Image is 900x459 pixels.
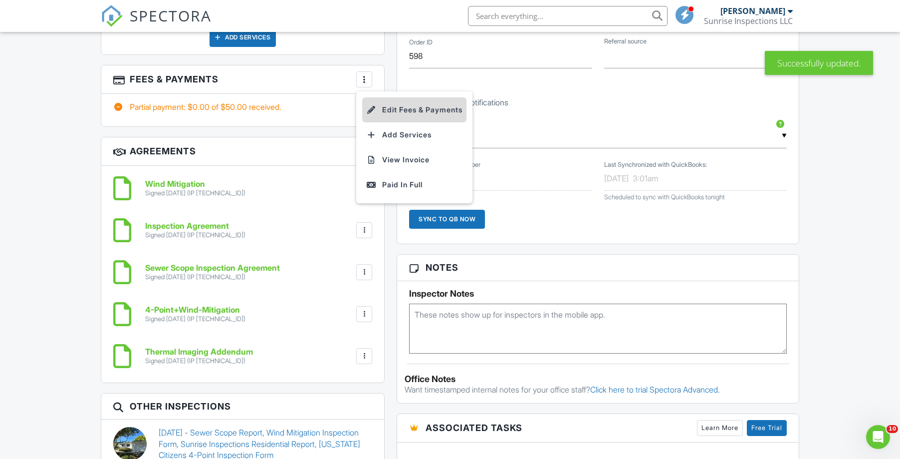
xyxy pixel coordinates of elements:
[145,180,245,197] a: Wind Mitigation Signed [DATE] (IP [TECHNICAL_ID])
[145,306,245,323] a: 4-Point+Wind-Mitigation Signed [DATE] (IP [TECHNICAL_ID])
[604,160,707,169] label: Last Synchronized with QuickBooks:
[145,189,245,197] div: Signed [DATE] (IP [TECHNICAL_ID])
[101,13,212,34] a: SPECTORA
[113,101,372,112] div: Partial payment: $0.00 of $50.00 received.
[405,374,791,384] div: Office Notes
[765,51,873,75] div: Successfully updated.
[145,357,253,365] div: Signed [DATE] (IP [TECHNICAL_ID])
[101,65,384,94] h3: Fees & Payments
[409,210,485,229] div: Sync to QB Now
[145,306,245,315] h6: 4-Point+Wind-Mitigation
[409,38,433,47] label: Order ID
[397,255,799,281] h3: Notes
[101,137,384,166] h3: Agreements
[590,385,720,395] a: Click here to trial Spectora Advanced.
[405,384,791,395] p: Want timestamped internal notes for your office staff?
[145,180,245,189] h6: Wind Mitigation
[145,264,280,281] a: Sewer Scope Inspection Agreement Signed [DATE] (IP [TECHNICAL_ID])
[210,28,276,47] div: Add Services
[866,425,890,449] iframe: Intercom live chat
[101,394,384,420] h3: Other Inspections
[604,193,725,201] span: Scheduled to sync with QuickBooks tonight
[887,425,898,433] span: 10
[604,37,647,46] label: Referral source
[145,264,280,273] h6: Sewer Scope Inspection Agreement
[145,231,245,239] div: Signed [DATE] (IP [TECHNICAL_ID])
[101,5,123,27] img: The Best Home Inspection Software - Spectora
[145,222,245,239] a: Inspection Agreement Signed [DATE] (IP [TECHNICAL_ID])
[426,421,522,435] span: Associated Tasks
[130,5,212,26] span: SPECTORA
[468,6,668,26] input: Search everything...
[145,348,253,357] h6: Thermal Imaging Addendum
[145,273,280,281] div: Signed [DATE] (IP [TECHNICAL_ID])
[145,222,245,231] h6: Inspection Agreement
[145,348,253,365] a: Thermal Imaging Addendum Signed [DATE] (IP [TECHNICAL_ID])
[704,16,793,26] div: Sunrise Inspections LLC
[747,420,787,436] a: Free Trial
[720,6,785,16] div: [PERSON_NAME]
[145,315,245,323] div: Signed [DATE] (IP [TECHNICAL_ID])
[409,289,787,299] h5: Inspector Notes
[697,420,743,436] a: Learn More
